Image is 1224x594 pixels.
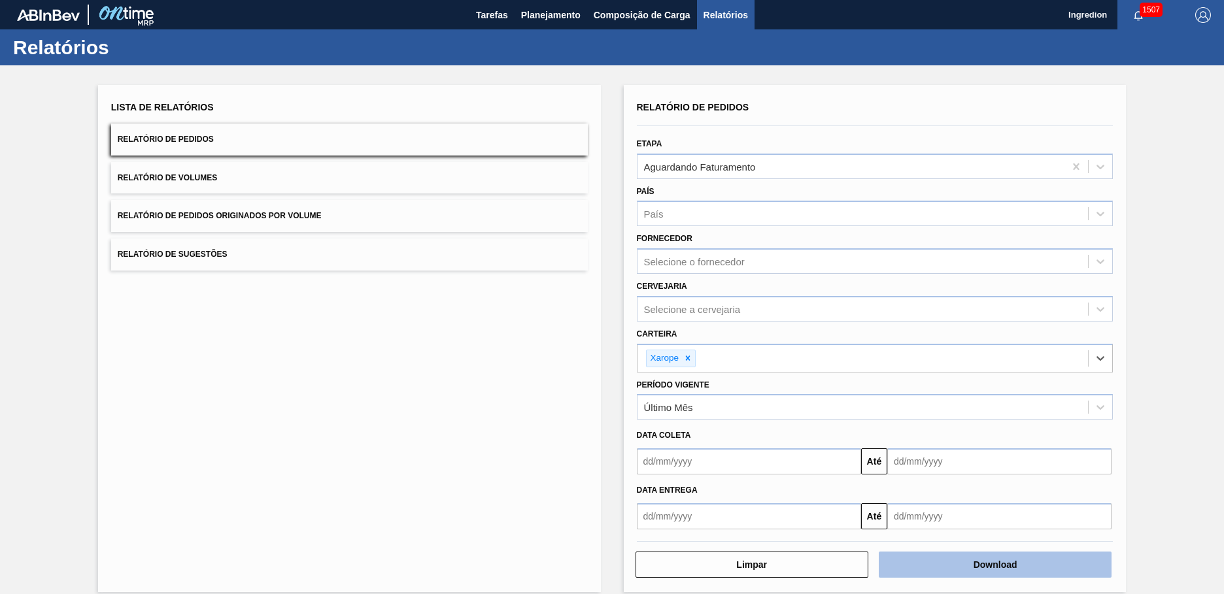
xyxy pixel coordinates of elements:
button: Notificações [1117,6,1159,24]
button: Até [861,448,887,474]
span: Data coleta [637,431,691,440]
button: Relatório de Pedidos [111,124,588,156]
label: Carteira [637,329,677,338]
img: Logout [1195,7,1211,23]
label: Etapa [637,139,662,148]
img: TNhmsLtSVTkK8tSr43FrP2fwEKptu5GPRR3wAAAABJRU5ErkJggg== [17,9,80,21]
label: Fornecedor [637,234,692,243]
button: Limpar [636,552,868,578]
div: País [644,208,664,220]
div: Aguardando Faturamento [644,161,756,172]
label: Período Vigente [637,380,709,389]
button: Relatório de Sugestões [111,239,588,271]
input: dd/mm/yyyy [887,503,1112,529]
span: Relatório de Pedidos Originados por Volume [118,211,322,220]
span: Lista de Relatórios [111,102,214,112]
span: Relatórios [704,7,748,23]
h1: Relatórios [13,40,245,55]
div: Último Mês [644,402,693,413]
span: Relatório de Sugestões [118,250,228,259]
button: Relatório de Volumes [111,162,588,194]
button: Download [879,552,1112,578]
div: Selecione a cervejaria [644,303,741,314]
span: Composição de Carga [594,7,690,23]
span: Data entrega [637,486,698,495]
span: Tarefas [476,7,508,23]
input: dd/mm/yyyy [637,503,861,529]
div: Selecione o fornecedor [644,256,745,267]
input: dd/mm/yyyy [887,448,1112,474]
span: Relatório de Volumes [118,173,217,182]
span: Planejamento [521,7,581,23]
button: Até [861,503,887,529]
div: Xarope [647,350,681,367]
label: Cervejaria [637,282,687,291]
span: Relatório de Pedidos [637,102,749,112]
span: Relatório de Pedidos [118,135,214,144]
button: Relatório de Pedidos Originados por Volume [111,200,588,232]
span: 1507 [1140,3,1163,17]
input: dd/mm/yyyy [637,448,861,474]
label: País [637,187,654,196]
